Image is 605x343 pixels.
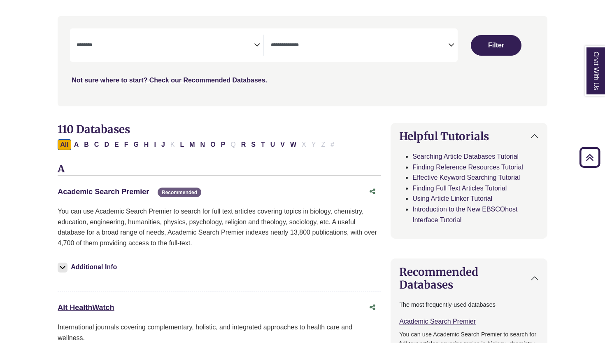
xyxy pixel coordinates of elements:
[268,139,278,150] button: Filter Results U
[412,195,492,202] a: Using Article Linker Tutorial
[278,139,287,150] button: Filter Results V
[198,139,208,150] button: Filter Results N
[142,139,151,150] button: Filter Results H
[364,300,381,315] button: Share this database
[271,42,448,49] textarea: Search
[412,206,517,223] a: Introduction to the New EBSCOhost Interface Tutorial
[219,139,228,150] button: Filter Results P
[208,139,218,150] button: Filter Results O
[288,139,299,150] button: Filter Results W
[471,35,521,56] button: Submit for Search Results
[258,139,268,150] button: Filter Results T
[112,139,121,150] button: Filter Results E
[77,42,254,49] textarea: Search
[399,300,539,310] p: The most frequently-used databases
[158,188,201,197] span: Recommended
[249,139,258,150] button: Filter Results S
[81,139,91,150] button: Filter Results B
[58,206,381,248] p: You can use Academic Search Premier to search for full text articles covering topics in biology, ...
[239,139,249,150] button: Filter Results R
[58,322,381,343] p: International journals covering complementary, holistic, and integrated approaches to health care...
[151,139,158,150] button: Filter Results I
[577,152,603,163] a: Back to Top
[412,164,523,171] a: Finding Reference Resources Tutorial
[58,163,381,176] h3: A
[412,174,520,181] a: Effective Keyword Searching Tutorial
[58,188,149,196] a: Academic Search Premier
[131,139,141,150] button: Filter Results G
[177,139,186,150] button: Filter Results L
[72,139,81,150] button: Filter Results A
[187,139,197,150] button: Filter Results M
[92,139,102,150] button: Filter Results C
[399,318,476,325] a: Academic Search Premier
[58,261,119,273] button: Additional Info
[412,153,519,160] a: Searching Article Databases Tutorial
[159,139,168,150] button: Filter Results J
[412,185,507,192] a: Finding Full Text Articles Tutorial
[58,141,337,148] div: Alpha-list to filter by first letter of database name
[391,259,547,298] button: Recommended Databases
[58,16,547,106] nav: Search filters
[72,77,267,84] a: Not sure where to start? Check our Recommended Databases.
[58,139,71,150] button: All
[58,122,130,136] span: 110 Databases
[122,139,131,150] button: Filter Results F
[102,139,112,150] button: Filter Results D
[391,123,547,149] button: Helpful Tutorials
[58,303,114,312] a: Alt HealthWatch
[364,184,381,200] button: Share this database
